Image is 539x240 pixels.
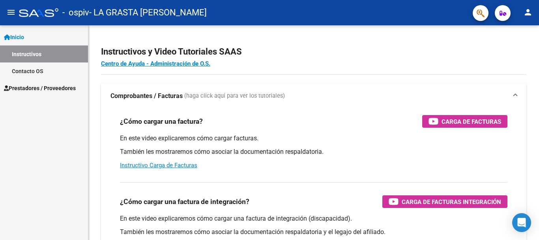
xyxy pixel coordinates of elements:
[110,92,183,100] strong: Comprobantes / Facturas
[184,92,285,100] span: (haga click aquí para ver los tutoriales)
[512,213,531,232] div: Open Intercom Messenger
[382,195,507,208] button: Carga de Facturas Integración
[442,117,501,127] span: Carga de Facturas
[120,162,197,169] a: Instructivo Carga de Facturas
[120,228,507,236] p: También les mostraremos cómo asociar la documentación respaldatoria y el legajo del afiliado.
[4,84,76,93] span: Prestadores / Proveedores
[120,214,507,223] p: En este video explicaremos cómo cargar una factura de integración (discapacidad).
[62,4,89,21] span: - ospiv
[120,134,507,143] p: En este video explicaremos cómo cargar facturas.
[101,60,210,67] a: Centro de Ayuda - Administración de O.S.
[4,33,24,42] span: Inicio
[101,44,526,59] h2: Instructivos y Video Tutoriales SAAS
[523,8,533,17] mat-icon: person
[89,4,207,21] span: - LA GRASTA [PERSON_NAME]
[120,116,203,127] h3: ¿Cómo cargar una factura?
[120,196,249,207] h3: ¿Cómo cargar una factura de integración?
[402,197,501,207] span: Carga de Facturas Integración
[101,83,526,109] mat-expansion-panel-header: Comprobantes / Facturas (haga click aquí para ver los tutoriales)
[422,115,507,128] button: Carga de Facturas
[120,147,507,156] p: También les mostraremos cómo asociar la documentación respaldatoria.
[6,8,16,17] mat-icon: menu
